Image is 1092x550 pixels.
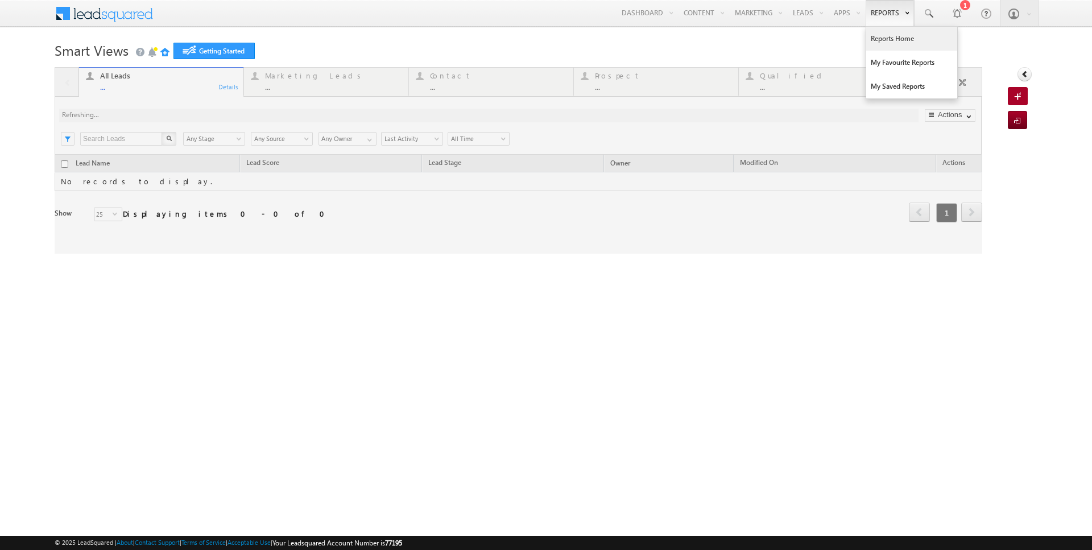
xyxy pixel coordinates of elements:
[866,51,957,75] a: My Favourite Reports
[181,539,226,546] a: Terms of Service
[55,41,129,59] span: Smart Views
[385,539,402,547] span: 77195
[117,539,133,546] a: About
[55,537,402,548] span: © 2025 LeadSquared | | | | |
[272,539,402,547] span: Your Leadsquared Account Number is
[135,539,180,546] a: Contact Support
[866,75,957,98] a: My Saved Reports
[866,27,957,51] a: Reports Home
[227,539,271,546] a: Acceptable Use
[173,43,255,59] a: Getting Started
